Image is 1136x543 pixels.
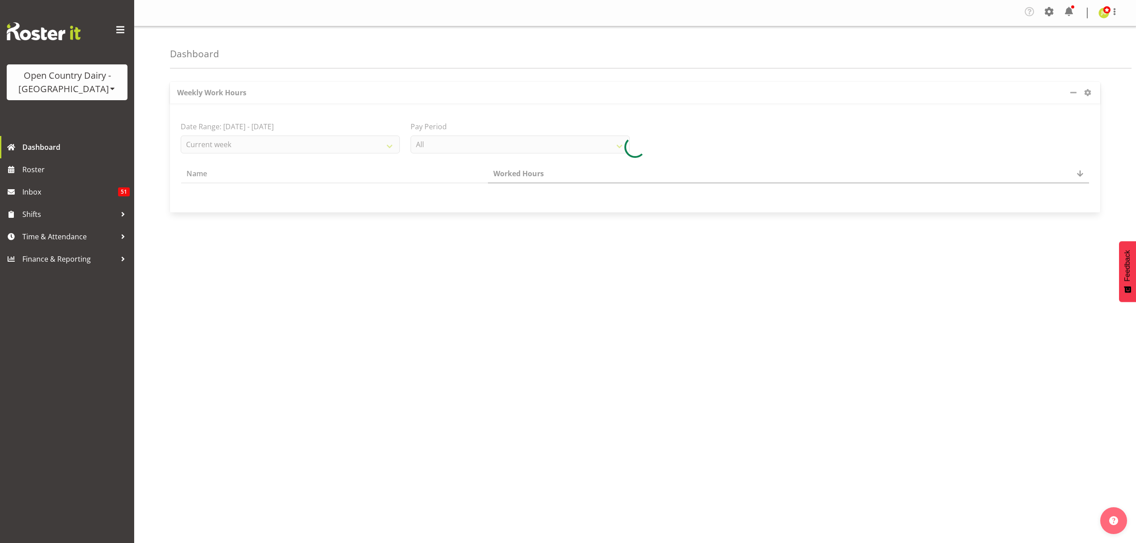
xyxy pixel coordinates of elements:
[22,230,116,243] span: Time & Attendance
[170,49,219,59] h4: Dashboard
[22,208,116,221] span: Shifts
[118,187,130,196] span: 51
[1098,8,1109,18] img: jessica-greenwood7429.jpg
[22,163,130,176] span: Roster
[1123,250,1132,281] span: Feedback
[1109,516,1118,525] img: help-xxl-2.png
[7,22,81,40] img: Rosterit website logo
[22,140,130,154] span: Dashboard
[22,185,118,199] span: Inbox
[22,252,116,266] span: Finance & Reporting
[16,69,119,96] div: Open Country Dairy - [GEOGRAPHIC_DATA]
[1119,241,1136,302] button: Feedback - Show survey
